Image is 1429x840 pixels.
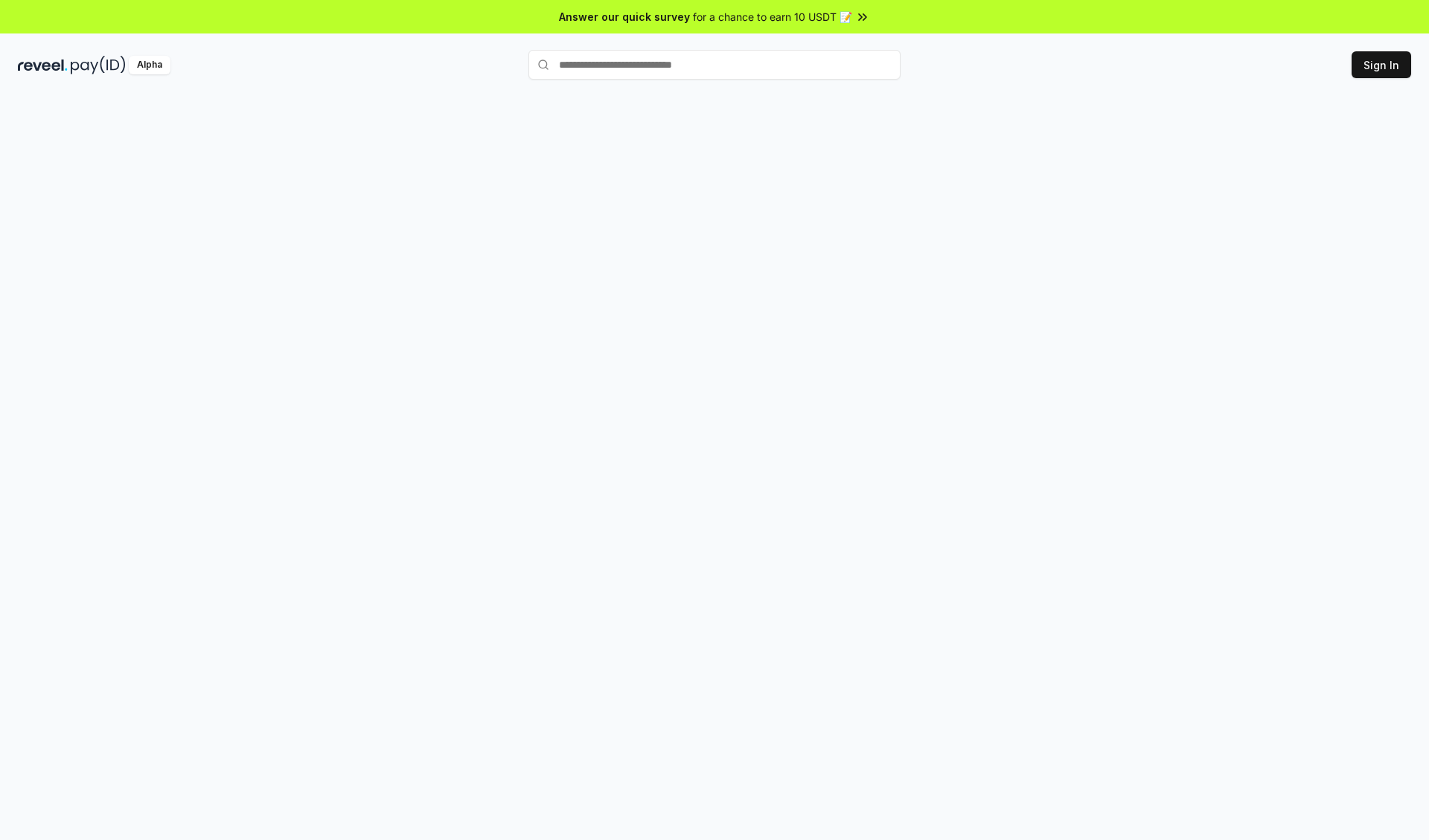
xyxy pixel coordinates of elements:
button: Sign In [1352,51,1411,78]
span: for a chance to earn 10 USDT 📝 [693,9,852,25]
img: reveel_dark [18,56,68,74]
img: pay_id [71,56,126,74]
div: Alpha [129,56,170,74]
span: Answer our quick survey [559,9,690,25]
